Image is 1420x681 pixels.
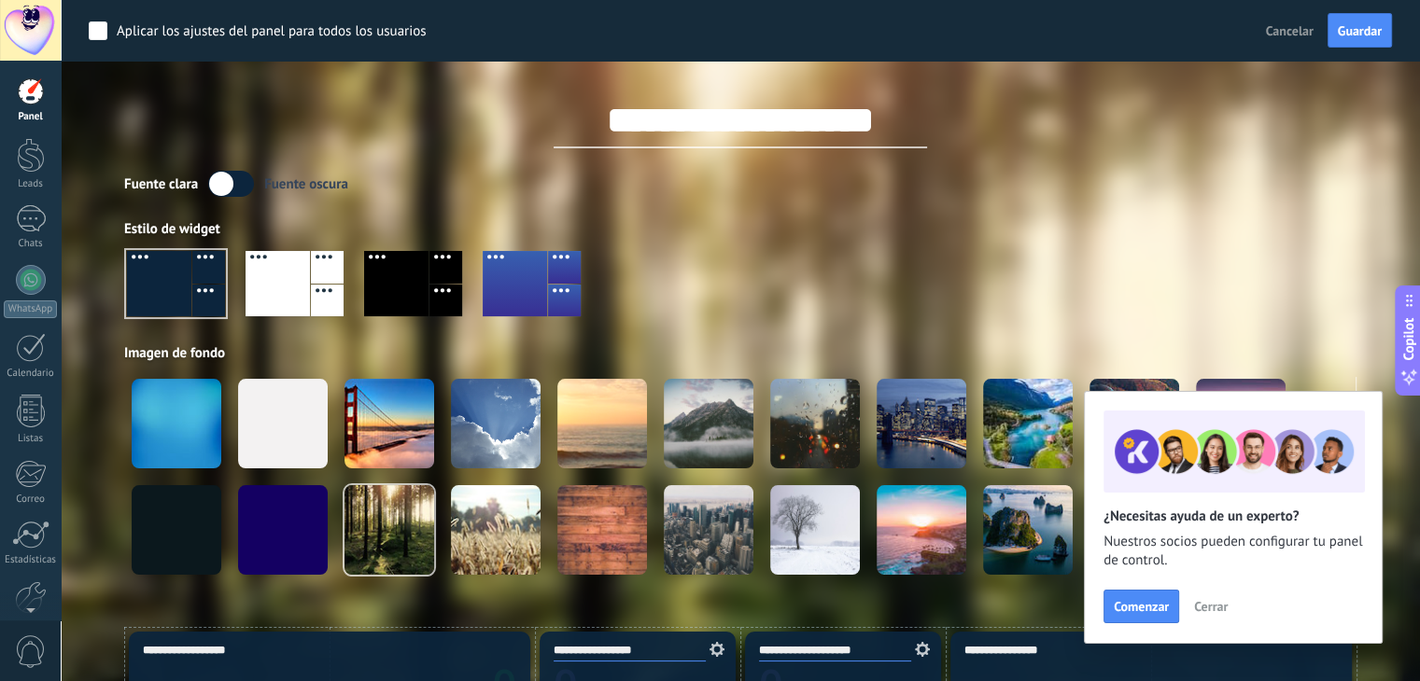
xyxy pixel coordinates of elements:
[1114,600,1169,613] span: Comenzar
[4,493,58,506] div: Correo
[4,300,57,318] div: WhatsApp
[4,111,58,123] div: Panel
[1338,24,1382,37] span: Guardar
[4,178,58,190] div: Leads
[1266,22,1314,39] span: Cancelar
[1399,318,1418,361] span: Copilot
[1194,600,1228,613] span: Cerrar
[1328,13,1392,49] button: Guardar
[124,175,198,193] div: Fuente clara
[4,368,58,380] div: Calendario
[4,554,58,566] div: Estadísticas
[117,22,427,41] div: Aplicar los ajustes del panel para todos los usuarios
[1104,533,1363,570] span: Nuestros socios pueden configurar tu panel de control.
[1104,590,1179,623] button: Comenzar
[1104,507,1363,525] h2: ¿Necesitas ayuda de un experto?
[124,220,1357,238] div: Estilo de widget
[264,175,348,193] div: Fuente oscura
[4,433,58,445] div: Listas
[4,238,58,250] div: Chats
[124,344,1357,362] div: Imagen de fondo
[1258,17,1321,45] button: Cancelar
[1186,592,1236,620] button: Cerrar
